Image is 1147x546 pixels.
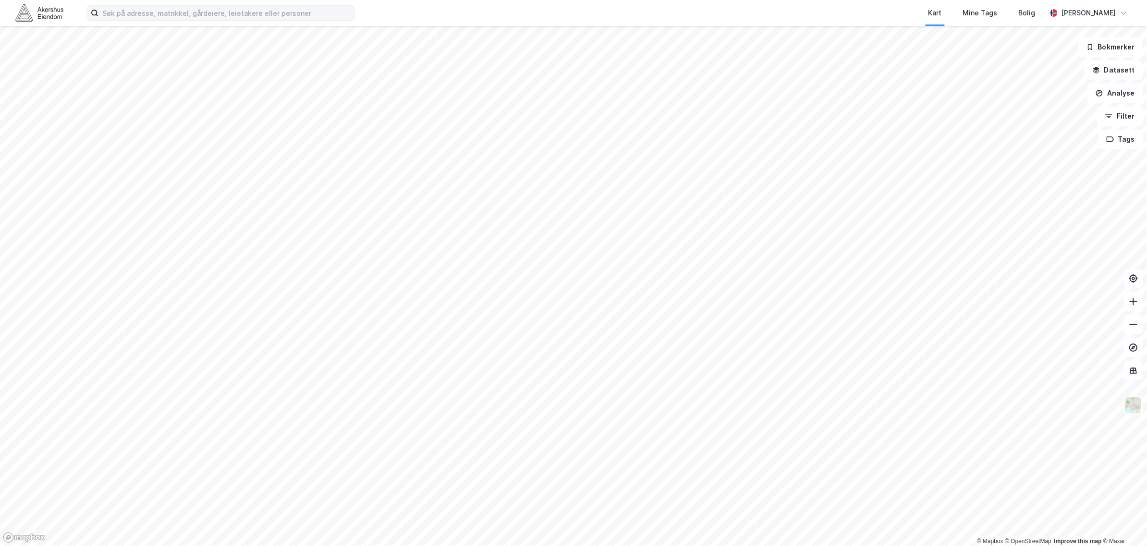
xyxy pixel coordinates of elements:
a: Mapbox homepage [3,532,45,543]
button: Filter [1097,107,1143,126]
div: Bolig [1019,7,1036,19]
div: [PERSON_NAME] [1062,7,1116,19]
button: Tags [1098,130,1143,149]
iframe: Chat Widget [1099,500,1147,546]
input: Søk på adresse, matrikkel, gårdeiere, leietakere eller personer [98,6,355,20]
div: Mine Tags [963,7,998,19]
img: Z [1124,396,1143,414]
a: OpenStreetMap [1005,538,1052,545]
button: Analyse [1087,84,1143,103]
img: akershus-eiendom-logo.9091f326c980b4bce74ccdd9f866810c.svg [15,4,63,21]
button: Bokmerker [1078,37,1143,57]
a: Mapbox [977,538,1003,545]
button: Datasett [1085,61,1143,80]
div: Kart [928,7,942,19]
a: Improve this map [1054,538,1102,545]
div: Kontrollprogram for chat [1099,500,1147,546]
